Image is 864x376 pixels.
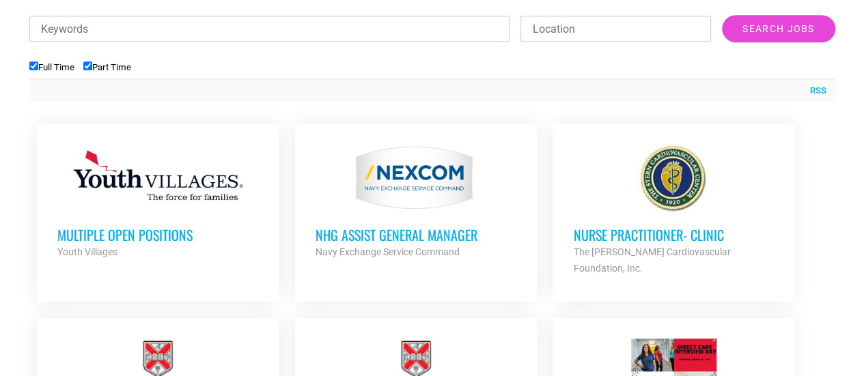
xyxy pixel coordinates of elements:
strong: Youth Villages [57,246,117,257]
strong: Navy Exchange Service Command [316,246,460,257]
input: Search Jobs [722,15,835,42]
input: Full Time [29,61,38,70]
input: Part Time [83,61,92,70]
label: Part Time [83,62,131,72]
label: Full Time [29,62,74,72]
a: RSS [803,84,826,98]
a: NHG ASSIST GENERAL MANAGER Navy Exchange Service Command [295,124,537,280]
h3: Multiple Open Positions [57,226,258,244]
strong: The [PERSON_NAME] Cardiovascular Foundation, Inc. [573,246,730,274]
input: Location [520,16,711,42]
h3: NHG ASSIST GENERAL MANAGER [316,226,516,244]
input: Keywords [29,16,510,42]
h3: Nurse Practitioner- Clinic [573,226,774,244]
a: Multiple Open Positions Youth Villages [37,124,279,280]
a: Nurse Practitioner- Clinic The [PERSON_NAME] Cardiovascular Foundation, Inc. [553,124,794,297]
